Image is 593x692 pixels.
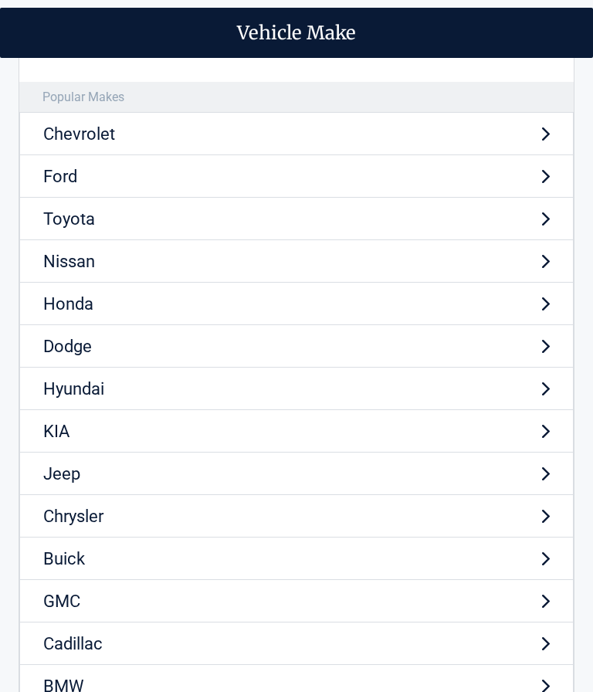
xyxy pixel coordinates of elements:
a: Nissan [19,240,574,283]
a: KIA [19,410,574,453]
a: Chevrolet [19,113,574,155]
a: Toyota [19,198,574,240]
a: Honda [19,283,574,325]
a: Dodge [19,325,574,368]
a: Chrysler [19,495,574,538]
a: GMC [19,580,574,622]
a: Buick [19,538,574,580]
h4: Popular Makes [19,82,574,113]
a: Hyundai [19,368,574,410]
a: Cadillac [19,622,574,665]
a: Ford [19,155,574,198]
a: Jeep [19,453,574,495]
